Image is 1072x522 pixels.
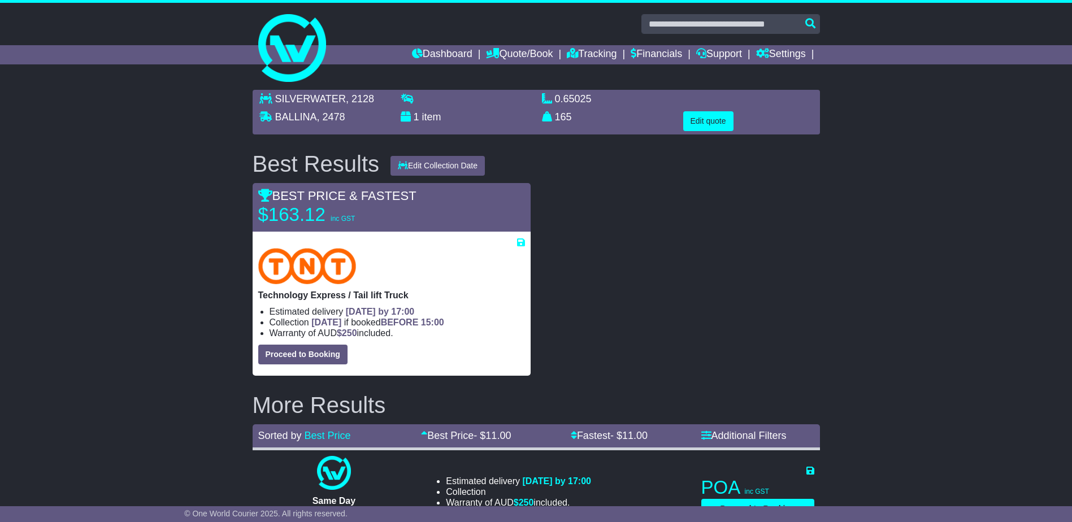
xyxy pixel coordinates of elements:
[446,486,591,497] li: Collection
[701,499,814,519] button: Proceed to Booking
[421,430,511,441] a: Best Price- $11.00
[522,476,591,486] span: [DATE] by 17:00
[610,430,648,441] span: - $
[474,430,511,441] span: - $
[696,45,742,64] a: Support
[446,497,591,508] li: Warranty of AUD included.
[567,45,617,64] a: Tracking
[258,345,348,364] button: Proceed to Booking
[270,317,525,328] li: Collection
[486,45,553,64] a: Quote/Book
[305,430,351,441] a: Best Price
[631,45,682,64] a: Financials
[390,156,485,176] button: Edit Collection Date
[258,290,525,301] p: Technology Express / Tail lift Truck
[622,430,648,441] span: 11.00
[317,456,351,490] img: One World Courier: Same Day Nationwide(quotes take 0.5-1 hour)
[258,189,416,203] span: BEST PRICE & FASTEST
[701,430,787,441] a: Additional Filters
[258,248,357,284] img: TNT Domestic: Technology Express / Tail lift Truck
[258,203,400,226] p: $163.12
[184,509,348,518] span: © One World Courier 2025. All rights reserved.
[275,111,317,123] span: BALLINA
[745,488,769,495] span: inc GST
[412,45,472,64] a: Dashboard
[519,498,534,507] span: 250
[258,430,302,441] span: Sorted by
[485,430,511,441] span: 11.00
[555,93,592,105] span: 0.65025
[555,111,572,123] span: 165
[381,317,419,327] span: BEFORE
[414,111,419,123] span: 1
[311,317,341,327] span: [DATE]
[701,476,814,499] p: POA
[346,93,374,105] span: , 2128
[446,476,591,486] li: Estimated delivery
[421,317,444,327] span: 15:00
[514,498,534,507] span: $
[275,93,346,105] span: SILVERWATER
[270,328,525,338] li: Warranty of AUD included.
[311,317,444,327] span: if booked
[331,215,355,223] span: inc GST
[342,328,357,338] span: 250
[346,307,415,316] span: [DATE] by 17:00
[422,111,441,123] span: item
[571,430,648,441] a: Fastest- $11.00
[756,45,806,64] a: Settings
[683,111,734,131] button: Edit quote
[247,151,385,176] div: Best Results
[253,393,820,417] h2: More Results
[337,328,357,338] span: $
[317,111,345,123] span: , 2478
[270,306,525,317] li: Estimated delivery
